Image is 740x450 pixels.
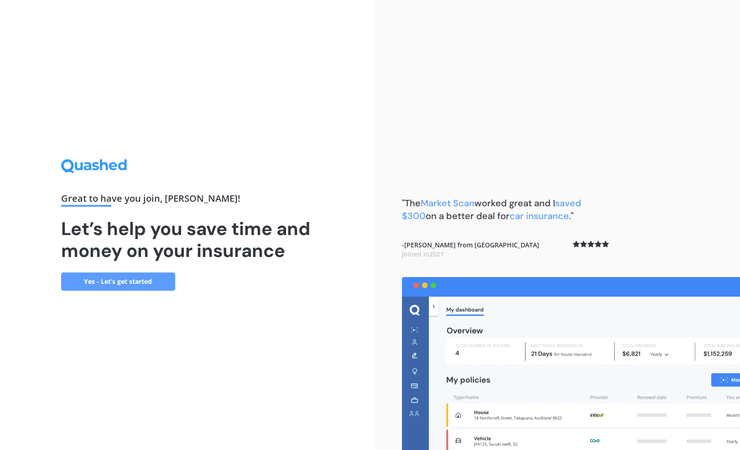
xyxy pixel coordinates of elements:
div: Great to have you join , [PERSON_NAME] ! [61,194,314,207]
span: Joined in 2021 [402,250,444,258]
span: saved $300 [402,197,581,222]
a: Yes - Let’s get started [61,272,175,291]
img: dashboard.webp [402,277,740,450]
span: Market Scan [421,197,474,209]
b: - [PERSON_NAME] from [GEOGRAPHIC_DATA] [402,241,539,258]
span: car insurance [510,210,569,222]
b: "The worked great and I on a better deal for ." [402,197,581,222]
h1: Let’s help you save time and money on your insurance [61,218,314,262]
